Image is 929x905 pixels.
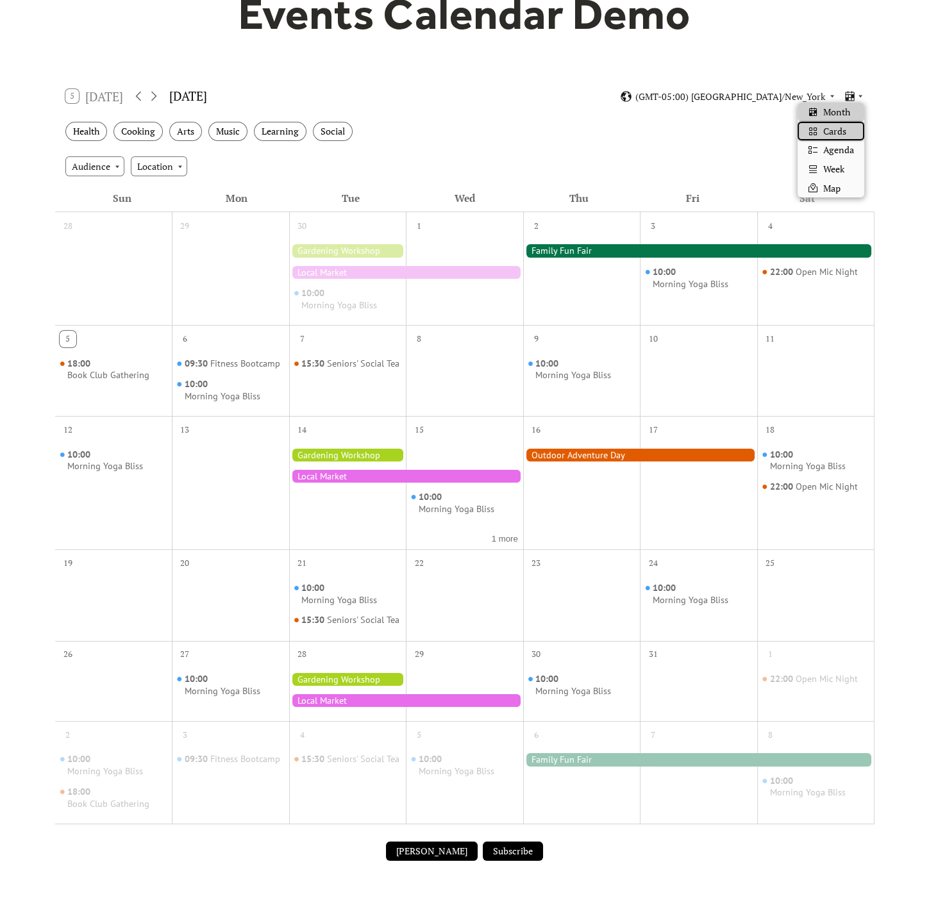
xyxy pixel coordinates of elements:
span: Month [823,105,850,119]
span: Map [823,181,841,195]
span: Week [823,162,844,176]
span: Cards [823,124,846,138]
span: Agenda [823,143,854,157]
